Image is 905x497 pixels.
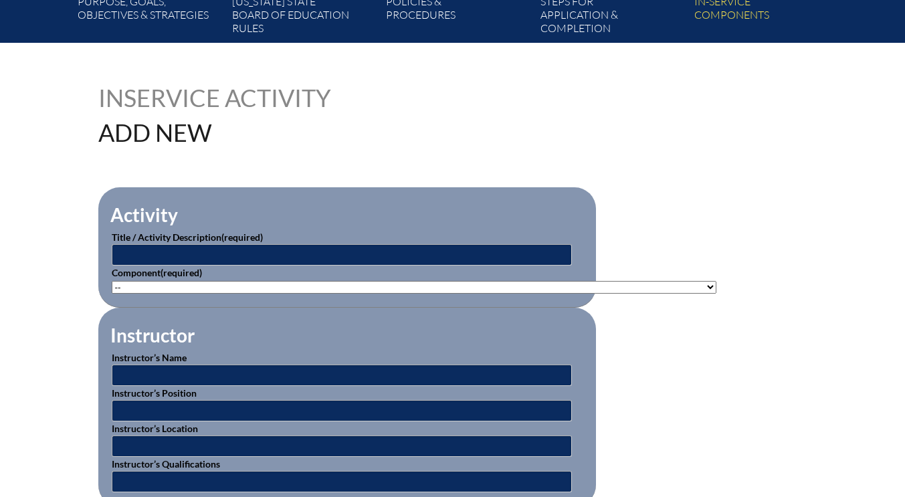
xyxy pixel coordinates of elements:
[98,86,368,110] h1: Inservice Activity
[98,120,538,144] h1: Add New
[109,324,196,346] legend: Instructor
[112,267,202,278] label: Component
[221,231,263,243] span: (required)
[112,458,220,470] label: Instructor’s Qualifications
[161,267,202,278] span: (required)
[112,231,263,243] label: Title / Activity Description
[112,352,187,363] label: Instructor’s Name
[112,281,716,294] select: activity_component[data][]
[112,387,197,399] label: Instructor’s Position
[112,423,198,434] label: Instructor’s Location
[109,203,179,226] legend: Activity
